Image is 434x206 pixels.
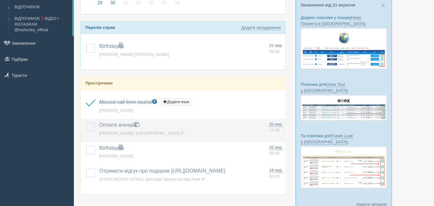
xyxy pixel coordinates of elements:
[99,99,157,105] a: Missed call from tourist
[381,2,385,9] span: ×
[241,25,281,30] a: Додати нагадування
[161,98,191,105] button: Додати інше
[99,43,123,49] a: Birthday
[85,25,115,30] b: Перелік справ
[269,174,280,179] span: 08:00
[301,133,387,145] p: Та плюсики для :
[269,168,283,173] span: 18 вер.
[269,121,283,133] a: 20 вер. 17:00
[269,122,283,127] span: 20 вер.
[301,133,353,145] a: Travel Luxe у [GEOGRAPHIC_DATA]
[301,147,387,188] img: travel-luxe-%D0%BF%D0%BE%D0%B4%D0%B1%D0%BE%D1%80%D0%BA%D0%B0-%D1%81%D1%80%D0%BC-%D0%B4%D0%BB%D1%8...
[301,15,365,26] a: Нова Планета в [GEOGRAPHIC_DATA]
[269,151,280,156] span: 08:00
[99,145,123,151] a: Birthday
[269,49,280,54] span: 08:00
[301,81,387,94] p: Плюсики для :
[269,145,283,157] a: 20 вер. 08:00
[99,154,134,158] a: [PERSON_NAME]
[301,14,387,27] p: Додано плюсики у пошуку :
[301,95,387,121] img: onex-tour-proposal-crm-for-travel-agency.png
[99,168,226,174] a: Отримати відгук про подорож [URL][DOMAIN_NAME]
[269,128,280,132] span: 17:00
[12,2,72,13] a: ВІДПОЧИНОК
[381,2,385,9] button: Close
[301,3,355,7] a: Оновлення від 21 вересня
[301,82,347,93] a: Onex Tour у [GEOGRAPHIC_DATA]
[269,43,283,55] a: 22 вер. 08:00
[99,122,139,128] a: Оплата агенції
[301,28,387,69] img: new-planet-%D0%BF%D1%96%D0%B4%D0%B1%D1%96%D1%80%D0%BA%D0%B0-%D1%81%D1%80%D0%BC-%D0%B4%D0%BB%D1%8F...
[85,81,113,85] b: Прострочено
[269,167,283,179] a: 18 вер. 08:00
[269,43,283,48] span: 22 вер.
[269,145,283,150] span: 20 вер.
[99,52,169,57] a: [PERSON_NAME] [PERSON_NAME]
[12,13,72,36] a: ВІДПОЧИНОК❗️ВІДЕО І INSTAGRAM @kozlovsky_official
[99,131,184,136] a: [PERSON_NAME], [GEOGRAPHIC_DATA] 5*
[99,177,205,182] a: ZHYDCHENKO VITALII, Iberostar Waves Alcudia Park 4*
[99,108,134,113] a: [PERSON_NAME]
